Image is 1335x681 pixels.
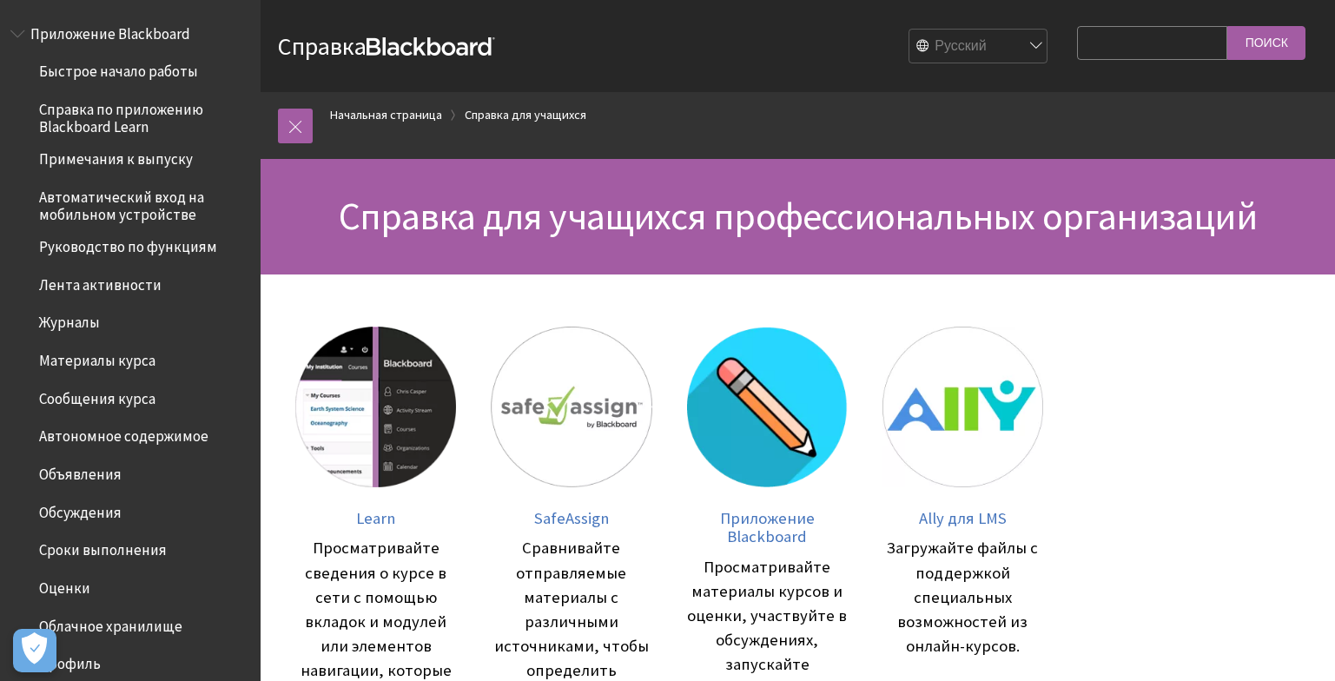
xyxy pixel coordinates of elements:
[295,327,456,487] img: Learn
[278,30,495,62] a: СправкаBlackboard
[491,327,651,487] img: SafeAssign
[919,508,1007,528] span: Ally для LMS
[465,104,586,126] a: Справка для учащихся
[720,508,815,547] span: Приложение Blackboard
[39,460,122,483] span: Объявления
[39,384,155,407] span: Сообщения курса
[39,270,162,294] span: Лента активности
[39,612,182,635] span: Облачное хранилище
[39,182,248,223] span: Автоматический вход на мобильном устройстве
[882,536,1043,658] div: Загружайте файлы с поддержкой специальных возможностей из онлайн-курсов.
[356,508,395,528] span: Learn
[39,649,101,672] span: Профиль
[13,629,56,672] button: Open Preferences
[909,30,1048,64] select: Site Language Selector
[534,508,609,528] span: SafeAssign
[39,144,193,168] span: Примечания к выпуску
[367,37,495,56] strong: Blackboard
[39,308,100,332] span: Журналы
[882,327,1043,487] img: Ally для LMS
[39,346,155,369] span: Материалы курса
[687,327,848,487] img: Приложение Blackboard
[39,498,122,521] span: Обсуждения
[39,535,167,559] span: Сроки выполнения
[39,57,198,81] span: Быстрое начало работы
[39,573,90,597] span: Оценки
[1227,26,1305,60] input: Поиск
[30,19,190,43] span: Приложение Blackboard
[39,422,208,446] span: Автономное содержимое
[339,192,1257,240] span: Справка для учащихся профессиональных организаций
[39,232,217,255] span: Руководство по функциям
[330,104,442,126] a: Начальная страница
[39,95,248,136] span: Справка по приложению Blackboard Learn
